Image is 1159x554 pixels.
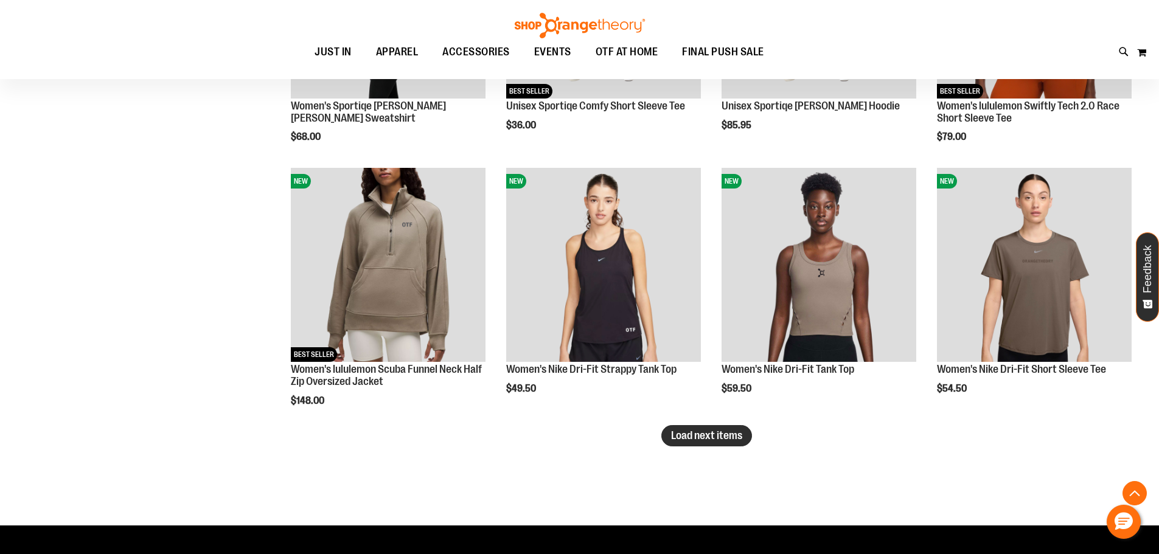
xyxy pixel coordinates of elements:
[442,38,510,66] span: ACCESSORIES
[285,162,492,437] div: product
[291,168,486,364] a: Women's lululemon Scuba Funnel Neck Half Zip Oversized JacketNEWBEST SELLER
[291,168,486,362] img: Women's lululemon Scuba Funnel Neck Half Zip Oversized Jacket
[670,38,776,66] a: FINAL PUSH SALE
[937,174,957,189] span: NEW
[937,168,1132,364] a: Women's Nike Dri-Fit Short Sleeve TeeNEW
[937,363,1106,375] a: Women's Nike Dri-Fit Short Sleeve Tee
[722,174,742,189] span: NEW
[722,168,916,362] img: Women's Nike Dri-Fit Tank Top
[722,120,753,131] span: $85.95
[315,38,352,66] span: JUST IN
[291,347,337,362] span: BEST SELLER
[302,38,364,66] a: JUST IN
[376,38,419,66] span: APPAREL
[596,38,658,66] span: OTF AT HOME
[937,131,968,142] span: $79.00
[522,38,583,66] a: EVENTS
[722,100,900,112] a: Unisex Sportiqe [PERSON_NAME] Hoodie
[506,168,701,364] a: Women's Nike Dri-Fit Strappy Tank TopNEW
[722,168,916,364] a: Women's Nike Dri-Fit Tank TopNEW
[937,84,983,99] span: BEST SELLER
[661,425,752,446] button: Load next items
[291,174,311,189] span: NEW
[937,168,1132,362] img: Women's Nike Dri-Fit Short Sleeve Tee
[715,162,922,426] div: product
[671,429,742,441] span: Load next items
[1107,505,1141,539] button: Hello, have a question? Let’s chat.
[506,84,552,99] span: BEST SELLER
[291,363,482,387] a: Women's lululemon Scuba Funnel Neck Half Zip Oversized Jacket
[291,100,446,124] a: Women's Sportiqe [PERSON_NAME] [PERSON_NAME] Sweatshirt
[364,38,431,66] a: APPAREL
[430,38,522,66] a: ACCESSORIES
[1122,481,1147,505] button: Back To Top
[722,363,854,375] a: Women's Nike Dri-Fit Tank Top
[937,100,1119,124] a: Women's lululemon Swiftly Tech 2.0 Race Short Sleeve Tee
[506,120,538,131] span: $36.00
[937,383,969,394] span: $54.50
[291,395,326,406] span: $148.00
[534,38,571,66] span: EVENTS
[1142,245,1154,293] span: Feedback
[506,174,526,189] span: NEW
[506,168,701,362] img: Women's Nike Dri-Fit Strappy Tank Top
[722,383,753,394] span: $59.50
[513,13,647,38] img: Shop Orangetheory
[931,162,1138,426] div: product
[291,131,322,142] span: $68.00
[506,363,677,375] a: Women's Nike Dri-Fit Strappy Tank Top
[500,162,707,426] div: product
[506,383,538,394] span: $49.50
[506,100,685,112] a: Unisex Sportiqe Comfy Short Sleeve Tee
[1136,232,1159,322] button: Feedback - Show survey
[583,38,670,66] a: OTF AT HOME
[682,38,764,66] span: FINAL PUSH SALE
